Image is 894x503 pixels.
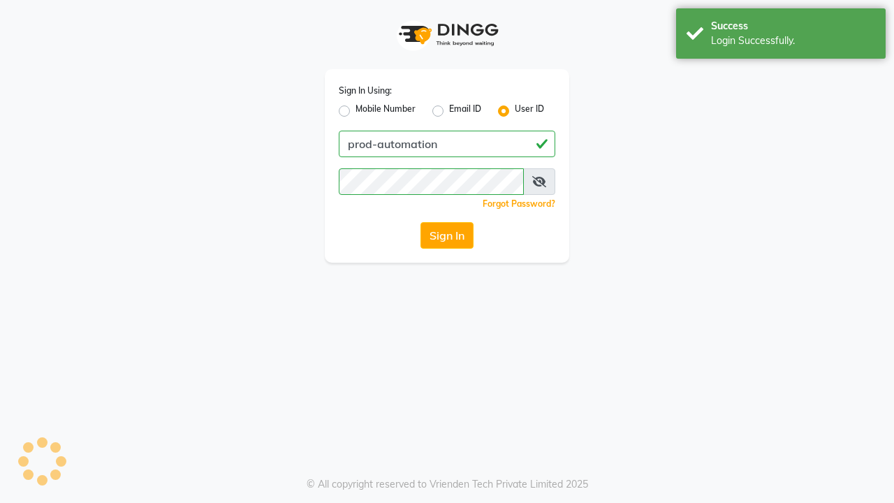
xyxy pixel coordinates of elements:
[339,131,555,157] input: Username
[711,19,875,34] div: Success
[420,222,474,249] button: Sign In
[356,103,416,119] label: Mobile Number
[711,34,875,48] div: Login Successfully.
[339,168,524,195] input: Username
[483,198,555,209] a: Forgot Password?
[391,14,503,55] img: logo1.svg
[449,103,481,119] label: Email ID
[515,103,544,119] label: User ID
[339,85,392,97] label: Sign In Using:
